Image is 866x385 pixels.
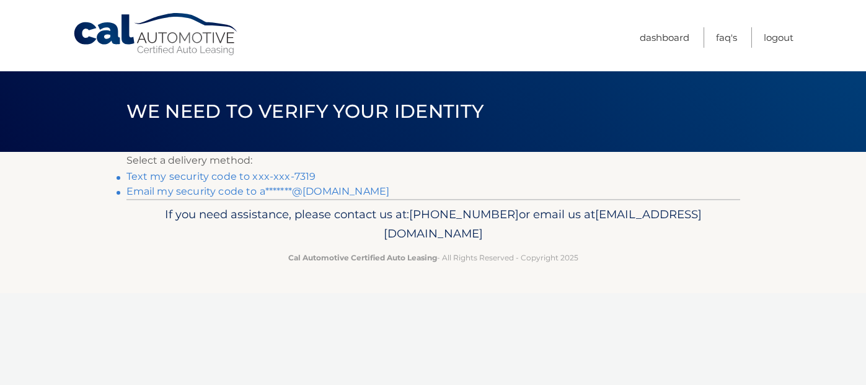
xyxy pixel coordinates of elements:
[135,205,732,244] p: If you need assistance, please contact us at: or email us at
[288,253,437,262] strong: Cal Automotive Certified Auto Leasing
[126,185,390,197] a: Email my security code to a*******@[DOMAIN_NAME]
[126,152,740,169] p: Select a delivery method:
[126,100,484,123] span: We need to verify your identity
[716,27,737,48] a: FAQ's
[409,207,519,221] span: [PHONE_NUMBER]
[135,251,732,264] p: - All Rights Reserved - Copyright 2025
[764,27,793,48] a: Logout
[73,12,240,56] a: Cal Automotive
[126,170,316,182] a: Text my security code to xxx-xxx-7319
[640,27,689,48] a: Dashboard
